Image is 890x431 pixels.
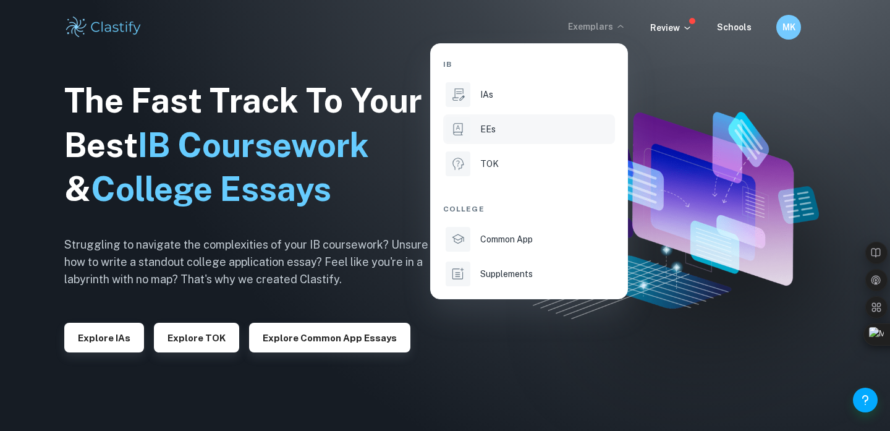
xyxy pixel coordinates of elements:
p: IAs [480,88,493,101]
a: EEs [443,114,615,144]
a: Supplements [443,259,615,289]
p: TOK [480,157,499,171]
a: Common App [443,224,615,254]
span: IB [443,59,452,70]
span: College [443,203,485,215]
p: Common App [480,233,533,246]
p: Supplements [480,267,533,281]
p: EEs [480,122,496,136]
a: IAs [443,80,615,109]
a: TOK [443,149,615,179]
